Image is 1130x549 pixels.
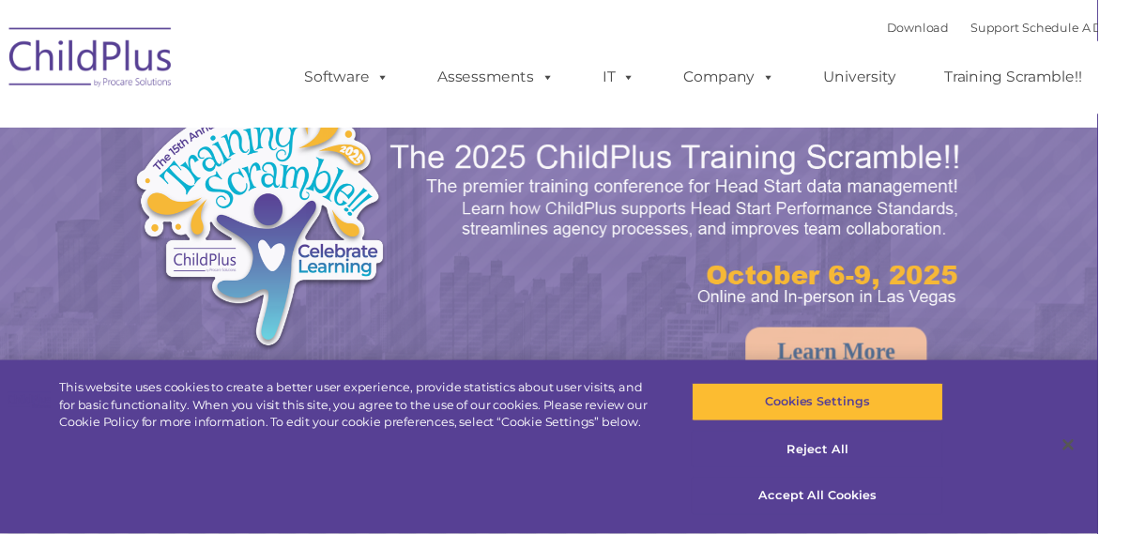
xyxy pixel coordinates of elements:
button: Reject All [712,443,972,482]
a: Software [295,61,420,99]
a: Assessments [432,61,589,99]
a: Company [685,61,817,99]
button: Accept All Cookies [712,491,972,530]
a: IT [602,61,673,99]
button: Close [1079,437,1121,479]
a: Learn More [768,337,954,387]
a: Support [1000,21,1049,36]
button: Cookies Settings [712,394,972,434]
a: University [829,61,941,99]
a: Download [913,21,977,36]
div: This website uses cookies to create a better user experience, provide statistics about user visit... [61,389,678,445]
